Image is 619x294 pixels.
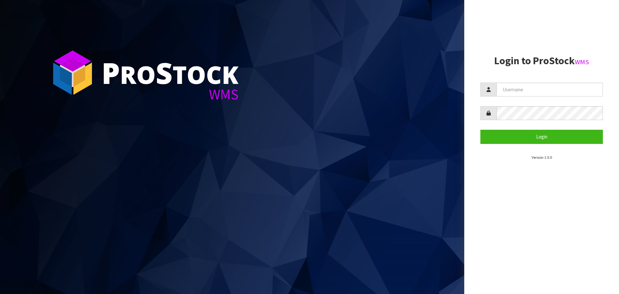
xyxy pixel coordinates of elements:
[532,155,552,160] small: Version 1.0.0
[102,58,239,87] div: ro tock
[480,55,603,66] h2: Login to ProStock
[480,130,603,144] button: Login
[156,53,172,92] span: S
[102,87,239,102] div: WMS
[48,48,97,97] img: ProStock Cube
[496,83,603,96] input: Username
[102,53,120,92] span: P
[575,58,589,66] small: WMS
